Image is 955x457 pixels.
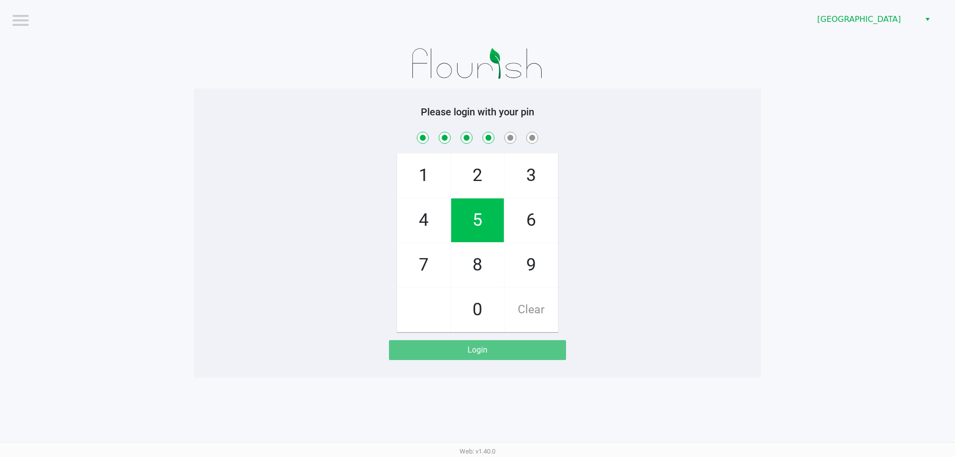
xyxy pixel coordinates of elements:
[460,448,495,455] span: Web: v1.40.0
[451,243,504,287] span: 8
[397,154,450,197] span: 1
[451,288,504,332] span: 0
[505,198,558,242] span: 6
[201,106,754,118] h5: Please login with your pin
[505,243,558,287] span: 9
[397,243,450,287] span: 7
[451,154,504,197] span: 2
[505,288,558,332] span: Clear
[817,13,914,25] span: [GEOGRAPHIC_DATA]
[920,10,935,28] button: Select
[451,198,504,242] span: 5
[397,198,450,242] span: 4
[505,154,558,197] span: 3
